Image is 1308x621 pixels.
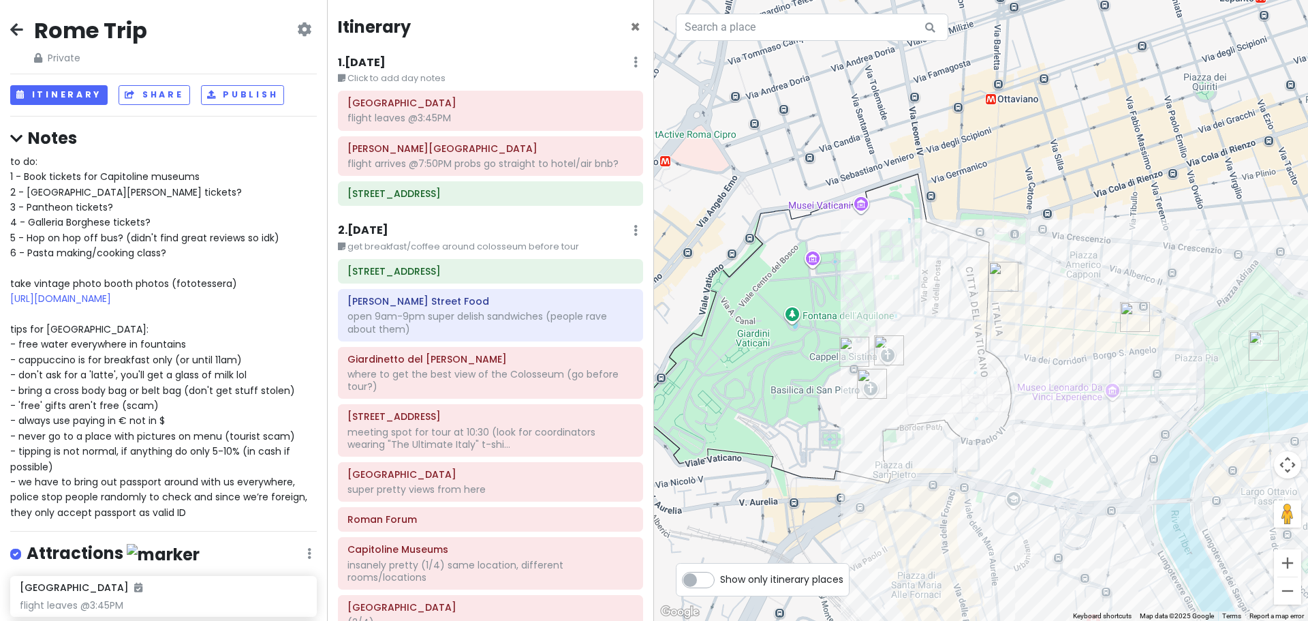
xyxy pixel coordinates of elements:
[20,599,307,611] div: flight leaves @3:45PM
[1073,611,1132,621] button: Keyboard shortcuts
[10,85,108,105] button: Itinerary
[1140,612,1214,620] span: Map data ©2025 Google
[34,16,147,45] h2: Rome Trip
[347,513,634,526] h6: Roman Forum
[1249,612,1304,620] a: Report a map error
[1120,302,1150,332] div: Borghiciana Pastificio Artigianale
[1222,612,1241,620] a: Terms (opens in new tab)
[347,368,634,393] div: where to get the best view of the Colosseum (go before tour?)
[988,262,1018,292] div: Pastasciutta
[338,224,388,238] h6: 2 . [DATE]
[134,583,142,592] i: Added to itinerary
[657,603,702,621] a: Open this area in Google Maps (opens a new window)
[10,127,317,149] h4: Notes
[347,483,634,496] div: super pretty views from here
[34,50,147,65] span: Private
[338,240,643,254] small: get breakfast/coffee around colosseum before tour
[338,16,411,37] h4: Itinerary
[1249,331,1279,361] div: Castel Sant'Angelo
[657,603,702,621] img: Google
[347,157,634,170] div: flight arrives @7:50PM probs go straight to hotel/air bnb?
[839,337,869,367] div: Vatican City
[347,187,634,200] h6: Via Marmorata, 16
[347,601,634,614] h6: Capitoline Hill
[1274,577,1301,605] button: Zoom out
[720,572,843,587] span: Show only itinerary places
[10,155,310,519] span: to do: 1 - Book tickets for Capitoline museums 2 - [GEOGRAPHIC_DATA][PERSON_NAME] tickets? 3 - Pa...
[874,335,904,365] div: Sistine Chapel
[20,581,142,594] h6: [GEOGRAPHIC_DATA]
[347,97,634,109] h6: Dublin Airport
[127,544,200,565] img: marker
[630,19,640,35] button: Close
[347,426,634,451] div: meeting spot for tour at 10:30 (look for coordinators wearing "The Ultimate Italy" t-shi...
[347,142,634,155] h6: Leonardo da Vinci International Airport
[1274,500,1301,528] button: Drag Pegman onto the map to open Street View
[347,410,634,423] h6: Via del Colosseo, 31
[630,16,640,38] span: Close itinerary
[347,543,634,556] h6: Capitoline Museums
[27,543,200,565] h4: Attractions
[347,265,634,277] h6: Via Marmorata, 16
[338,56,386,70] h6: 1 . [DATE]
[119,85,189,105] button: Share
[338,72,643,85] small: Click to add day notes
[1274,549,1301,577] button: Zoom in
[676,14,948,41] input: Search a place
[10,292,111,305] a: [URL][DOMAIN_NAME]
[201,85,285,105] button: Publish
[347,468,634,481] h6: Palatine Hill
[857,369,887,399] div: Saint Peter’s Basilica
[347,559,634,584] div: insanely pretty (1/4) same location, different rooms/locations
[1274,451,1301,479] button: Map camera controls
[347,310,634,335] div: open 9am-9pm super delish sandwiches (people rave about them)
[347,353,634,365] h6: Giardinetto del Monte Oppio
[347,295,634,307] h6: Mizio's Street Food
[347,112,634,124] div: flight leaves @3:45PM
